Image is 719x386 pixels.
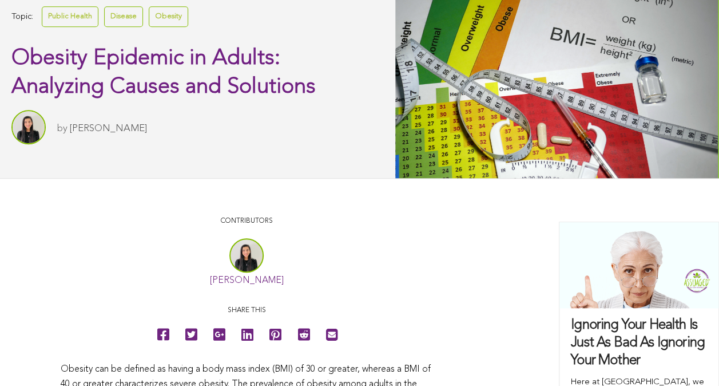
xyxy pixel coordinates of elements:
[11,9,33,25] span: Topic:
[42,6,98,26] a: Public Health
[61,305,432,316] p: Share this
[104,6,143,26] a: Disease
[61,216,432,227] p: CONTRIBUTORS
[149,6,188,26] a: Obesity
[210,276,284,285] a: [PERSON_NAME]
[11,48,316,98] span: Obesity Epidemic in Adults: Analyzing Causes and Solutions
[57,124,67,133] span: by
[70,124,147,133] a: [PERSON_NAME]
[662,331,719,386] iframe: Chat Widget
[11,110,46,144] img: Neha Yunus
